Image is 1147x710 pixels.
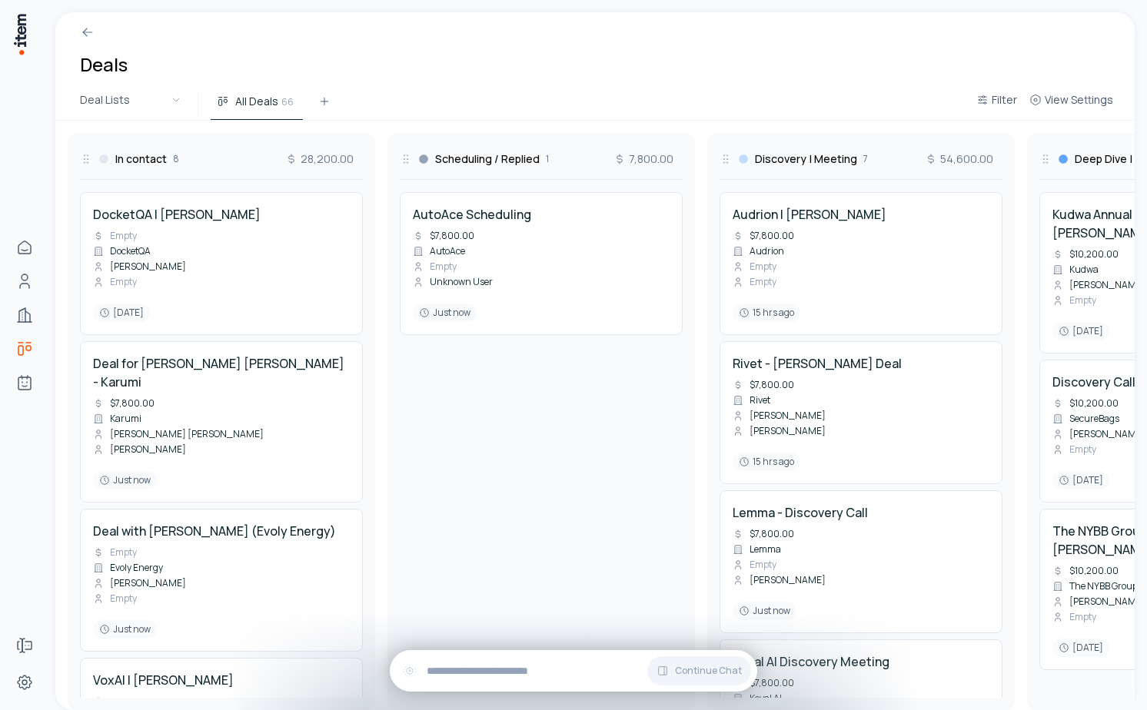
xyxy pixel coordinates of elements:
[1052,428,1145,440] div: [PERSON_NAME]
[992,92,1017,108] span: Filter
[733,379,794,391] div: $7,800.00
[9,300,40,330] a: Companies
[733,453,800,471] div: 15 hrs ago
[1023,91,1119,118] button: View Settings
[9,630,40,661] a: Forms
[1052,580,1138,592] div: The NYBB Group
[413,304,477,322] div: Just now
[93,471,157,489] div: Just now
[1069,443,1096,456] span: Empty
[12,12,28,56] img: Item Brain Logo
[9,266,40,297] a: Contacts
[733,354,989,471] a: Rivet - [PERSON_NAME] Deal$7,800.00Rivet[PERSON_NAME][PERSON_NAME]15 hrs ago
[413,276,493,288] div: Unknown User
[110,230,137,242] span: Empty
[80,52,128,77] h1: Deals
[285,151,354,167] span: 28,200.00
[863,153,868,165] span: 7
[115,151,167,167] h3: In contact
[413,230,474,242] div: $7,800.00
[733,425,826,437] div: [PERSON_NAME]
[970,91,1023,118] button: Filter
[93,205,350,322] a: DocketQA | [PERSON_NAME]EmptyDocketQA[PERSON_NAME]Empty[DATE]
[93,562,163,574] div: Evoly Energy
[750,559,776,571] span: Empty
[750,276,776,288] span: Empty
[93,428,264,440] div: [PERSON_NAME] [PERSON_NAME]
[93,620,157,639] div: Just now
[400,192,683,335] div: AutoAce Scheduling$7,800.00AutoAceEmptyUnknown UserJust now
[613,151,673,167] span: 7,800.00
[1052,565,1119,577] div: $10,200.00
[925,151,993,167] span: 54,600.00
[675,665,742,677] span: Continue Chat
[80,192,363,335] div: DocketQA | [PERSON_NAME]EmptyDocketQA[PERSON_NAME]Empty[DATE]
[93,304,150,322] div: [DATE]
[9,232,40,263] a: Home
[93,354,350,489] a: Deal for [PERSON_NAME] [PERSON_NAME] - Karumi$7,800.00Karumi[PERSON_NAME] [PERSON_NAME][PERSON_NA...
[435,151,540,167] h3: Scheduling / Replied
[110,695,137,708] span: Empty
[93,522,336,540] h4: Deal with [PERSON_NAME] (Evoly Energy)
[9,667,40,698] a: Settings
[733,677,794,689] div: $7,800.00
[110,592,137,605] span: Empty
[1052,413,1119,425] div: SecureBags
[93,577,186,589] div: [PERSON_NAME]
[93,413,141,425] div: Karumi
[1069,611,1096,623] span: Empty
[750,260,776,273] span: Empty
[733,245,784,257] div: Audrion
[1052,279,1145,291] div: [PERSON_NAME]
[1052,471,1109,489] div: [DATE]
[390,650,757,692] div: Continue Chat
[733,692,782,705] div: Koyal AI
[413,205,531,224] h4: AutoAce Scheduling
[9,333,40,364] a: deals
[1052,639,1109,657] div: [DATE]
[1069,294,1096,307] span: Empty
[413,205,670,322] a: AutoAce Scheduling$7,800.00AutoAceEmptyUnknown UserJust now
[93,245,151,257] div: DocketQA
[733,354,902,373] h4: Rivet - [PERSON_NAME] Deal
[720,490,1002,633] div: Lemma - Discovery Call$7,800.00LemmaEmpty[PERSON_NAME]Just now
[1045,92,1113,108] span: View Settings
[80,341,363,503] div: Deal for [PERSON_NAME] [PERSON_NAME] - Karumi$7,800.00Karumi[PERSON_NAME] [PERSON_NAME][PERSON_NA...
[413,245,465,257] div: AutoAce
[720,192,1002,335] div: Audrion | [PERSON_NAME]$7,800.00AudrionEmptyEmpty15 hrs ago
[733,528,794,540] div: $7,800.00
[235,94,278,109] span: All Deals
[110,546,137,559] span: Empty
[1052,264,1099,276] div: Kudwa
[733,503,868,522] h4: Lemma - Discovery Call
[1052,248,1119,260] div: $10,200.00
[211,92,303,120] button: All Deals66
[430,260,457,273] span: Empty
[93,443,186,456] div: [PERSON_NAME]
[733,503,989,620] a: Lemma - Discovery Call$7,800.00LemmaEmpty[PERSON_NAME]Just now
[733,574,826,586] div: [PERSON_NAME]
[9,367,40,398] a: Agents
[733,205,886,224] h4: Audrion | [PERSON_NAME]
[733,652,889,671] h4: Koyal AI Discovery Meeting
[93,522,350,639] a: Deal with [PERSON_NAME] (Evoly Energy)EmptyEvoly Energy[PERSON_NAME]EmptyJust now
[173,153,179,165] span: 8
[733,543,781,556] div: Lemma
[733,394,770,406] div: Rivet
[93,205,261,224] h4: DocketQA | [PERSON_NAME]
[733,205,989,322] a: Audrion | [PERSON_NAME]$7,800.00AudrionEmptyEmpty15 hrs ago
[1052,397,1119,410] div: $10,200.00
[733,304,800,322] div: 15 hrs ago
[733,410,826,422] div: [PERSON_NAME]
[755,151,857,167] h3: Discovery | Meeting
[93,671,234,689] h4: VoxAI | [PERSON_NAME]
[93,260,186,273] div: [PERSON_NAME]
[93,397,155,410] div: $7,800.00
[110,276,137,288] span: Empty
[281,95,294,108] span: 66
[80,509,363,652] div: Deal with [PERSON_NAME] (Evoly Energy)EmptyEvoly Energy[PERSON_NAME]EmptyJust now
[93,354,350,391] h4: Deal for [PERSON_NAME] [PERSON_NAME] - Karumi
[733,602,796,620] div: Just now
[1052,322,1109,340] div: [DATE]
[733,230,794,242] div: $7,800.00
